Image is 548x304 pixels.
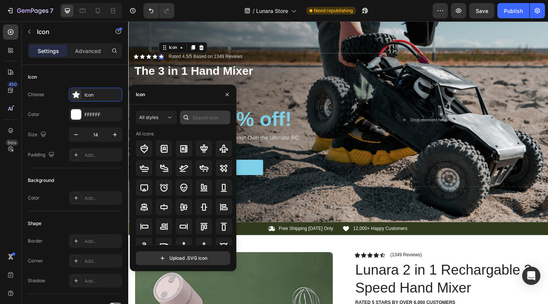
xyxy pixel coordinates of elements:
[84,238,120,245] div: Add...
[522,267,540,285] div: Open Intercom Messenger
[164,222,223,229] p: Free Shipping [DATE] Only
[6,140,18,146] div: Beta
[180,111,230,124] input: Search icon
[136,111,177,124] button: All styles
[28,257,43,264] div: Corner
[128,21,548,304] iframe: Design area
[28,238,43,244] div: Border
[245,222,304,229] p: 12,000+ Happy Customers
[139,114,158,120] span: All styles
[159,254,207,262] div: Upload .SVG icon
[246,259,449,301] h1: Lunara 2 in 1 Rechargable 3 Speed Hand Mixer
[28,91,44,98] div: Choose
[84,278,120,285] div: Add...
[28,277,45,284] div: Shadow
[84,92,120,98] div: Icon
[50,6,53,15] p: 7
[314,7,353,14] span: Need republishing
[497,3,529,18] button: Publish
[469,3,494,18] button: Save
[28,220,41,227] div: Shape
[28,74,37,80] div: Icon
[504,7,523,15] div: Publish
[136,130,154,137] div: All icons
[28,177,54,184] div: Background
[84,258,120,265] div: Add...
[28,195,40,201] div: Color
[37,27,102,36] p: Icon
[285,251,319,257] p: (1349 Reviews)
[28,150,56,160] div: Padding
[476,8,488,14] span: Save
[75,47,101,55] p: Advanced
[253,7,255,15] span: /
[84,152,120,159] div: Add...
[28,130,48,140] div: Size
[306,105,347,111] div: Drop element here
[84,111,120,118] div: FFFFFF
[28,111,40,118] div: Color
[84,195,120,202] div: Add...
[3,3,57,18] button: 7
[136,91,145,98] div: Icon
[143,3,174,18] div: Undo/Redo
[136,251,230,265] button: Upload .SVG icon
[38,47,59,55] p: Settings
[256,7,288,15] span: Lunara Store
[7,81,18,87] div: 450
